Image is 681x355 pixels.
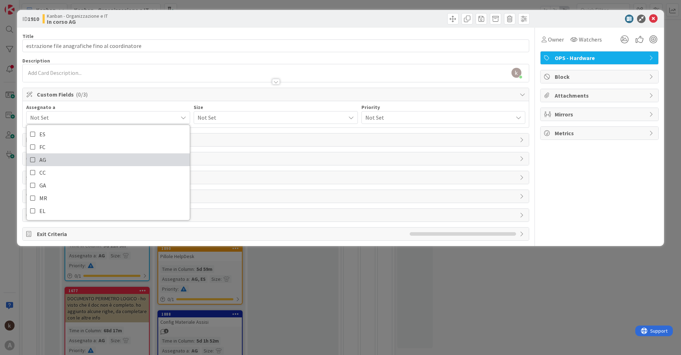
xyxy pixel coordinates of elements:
[27,192,190,204] a: MR
[22,39,529,52] input: type card name here...
[579,35,602,44] span: Watchers
[47,19,108,24] b: In corso AG
[37,230,406,238] span: Exit Criteria
[28,15,39,22] b: 1910
[26,105,190,110] div: Assegnato a
[37,192,516,201] span: History
[27,166,190,179] a: CC
[37,90,516,99] span: Custom Fields
[548,35,564,44] span: Owner
[361,105,525,110] div: Priority
[76,91,88,98] span: ( 0/3 )
[194,105,358,110] div: Size
[39,193,47,203] span: MR
[39,167,46,178] span: CC
[27,153,190,166] a: AG
[39,154,46,165] span: AG
[37,136,516,144] span: Tasks
[22,15,39,23] span: ID
[27,141,190,153] a: FC
[555,54,646,62] span: OPS - Hardware
[555,91,646,100] span: Attachments
[47,13,108,19] span: Kanban - Organizzazione e IT
[365,113,509,122] span: Not Set
[555,110,646,119] span: Mirrors
[22,33,34,39] label: Title
[27,204,190,217] a: EL
[555,129,646,137] span: Metrics
[37,211,516,219] span: Dates
[39,206,45,216] span: EL
[30,113,178,122] span: Not Set
[555,72,646,81] span: Block
[15,1,32,10] span: Support
[27,179,190,192] a: GA
[27,128,190,141] a: ES
[511,68,521,78] img: AAcHTtd5rm-Hw59dezQYKVkaI0MZoYjvbSZnFopdN0t8vu62=s96-c
[37,173,516,182] span: Comments
[39,129,45,140] span: ES
[39,142,45,152] span: FC
[39,180,46,191] span: GA
[22,58,50,64] span: Description
[37,154,516,163] span: Links
[198,113,342,122] span: Not Set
